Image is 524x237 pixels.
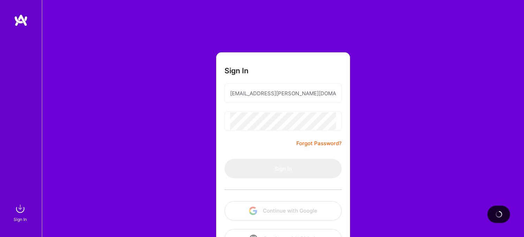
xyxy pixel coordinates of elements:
img: icon [249,207,257,215]
a: sign inSign In [15,202,27,223]
button: Sign In [225,159,342,178]
button: Continue with Google [225,201,342,221]
h3: Sign In [225,66,249,75]
input: Email... [230,84,336,102]
a: Forgot Password? [296,139,342,148]
img: sign in [13,202,27,216]
img: loading [494,210,503,219]
div: Sign In [14,216,27,223]
img: logo [14,14,28,27]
